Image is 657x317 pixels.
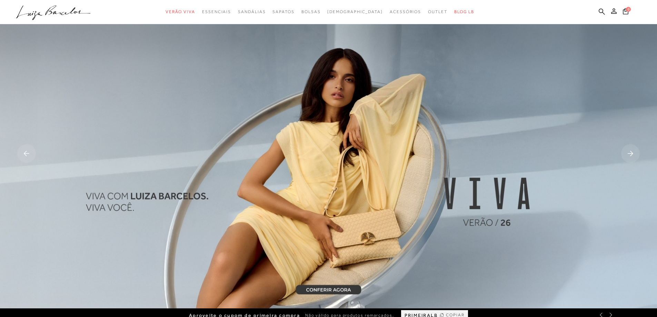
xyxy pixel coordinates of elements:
[621,8,630,17] button: 0
[390,6,421,18] a: noSubCategoriesText
[428,6,447,18] a: noSubCategoriesText
[272,9,294,14] span: Sapatos
[166,6,195,18] a: noSubCategoriesText
[301,6,321,18] a: noSubCategoriesText
[202,9,231,14] span: Essenciais
[202,6,231,18] a: noSubCategoriesText
[390,9,421,14] span: Acessórios
[238,6,266,18] a: noSubCategoriesText
[238,9,266,14] span: Sandálias
[301,9,321,14] span: Bolsas
[166,9,195,14] span: Verão Viva
[272,6,294,18] a: noSubCategoriesText
[454,9,474,14] span: BLOG LB
[327,9,383,14] span: [DEMOGRAPHIC_DATA]
[327,6,383,18] a: noSubCategoriesText
[626,7,631,12] span: 0
[428,9,447,14] span: Outlet
[454,6,474,18] a: BLOG LB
